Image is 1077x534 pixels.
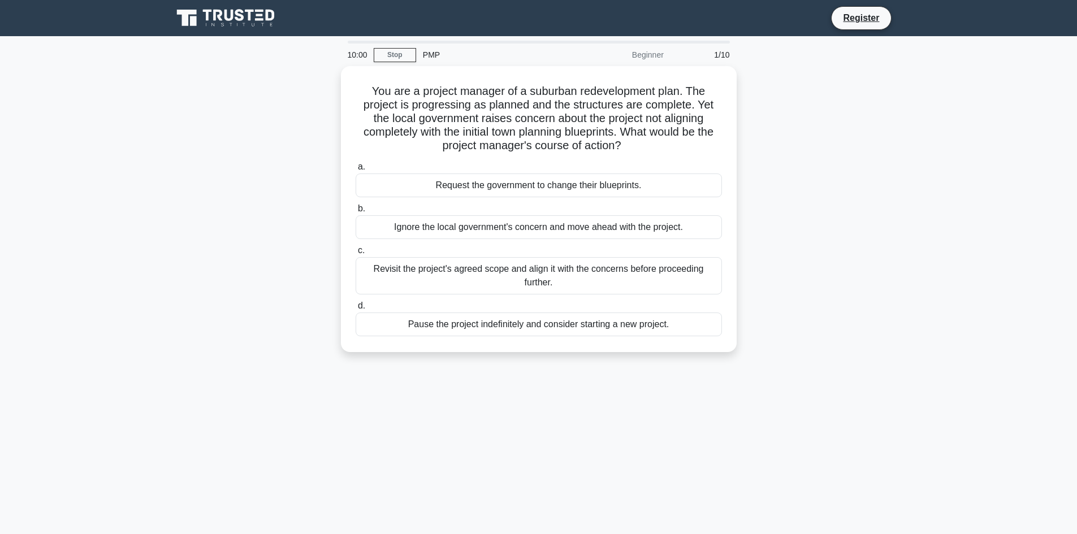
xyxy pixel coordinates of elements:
div: Ignore the local government's concern and move ahead with the project. [356,215,722,239]
div: Request the government to change their blueprints. [356,173,722,197]
a: Stop [374,48,416,62]
div: Pause the project indefinitely and consider starting a new project. [356,312,722,336]
div: 1/10 [671,44,737,66]
span: a. [358,162,365,171]
span: d. [358,301,365,310]
span: b. [358,203,365,213]
div: PMP [416,44,572,66]
h5: You are a project manager of a suburban redevelopment plan. The project is progressing as planned... [354,84,723,153]
a: Register [836,11,886,25]
div: Revisit the project's agreed scope and align it with the concerns before proceeding further. [356,257,722,294]
div: 10:00 [341,44,374,66]
span: c. [358,245,365,255]
div: Beginner [572,44,671,66]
